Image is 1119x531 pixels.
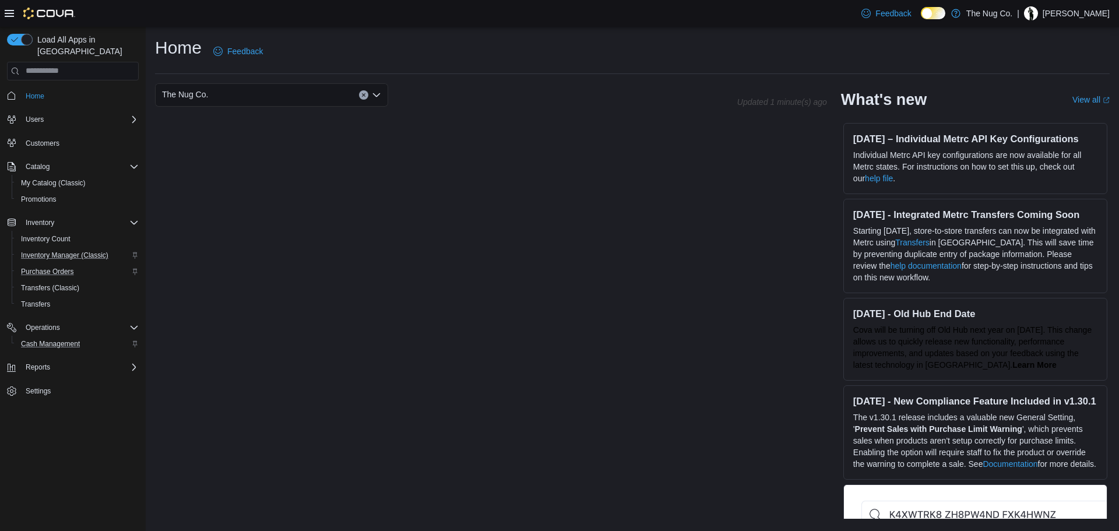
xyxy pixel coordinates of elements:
a: Inventory Count [16,232,75,246]
a: Home [21,89,49,103]
span: Promotions [16,192,139,206]
button: Catalog [2,159,143,175]
p: [PERSON_NAME] [1043,6,1110,20]
button: Reports [2,359,143,375]
h3: [DATE] - Integrated Metrc Transfers Coming Soon [853,209,1097,220]
span: Transfers (Classic) [21,283,79,293]
span: Cova will be turning off Old Hub next year on [DATE]. This change allows us to quickly release ne... [853,325,1092,370]
button: Inventory [21,216,59,230]
span: Cash Management [21,339,80,349]
span: Inventory [26,218,54,227]
button: Cash Management [12,336,143,352]
span: Inventory [21,216,139,230]
span: Reports [21,360,139,374]
button: Home [2,87,143,104]
span: Customers [21,136,139,150]
a: help documentation [891,261,962,270]
a: Customers [21,136,64,150]
a: Documentation [983,459,1037,469]
h3: [DATE] - New Compliance Feature Included in v1.30.1 [853,395,1097,407]
span: Inventory Manager (Classic) [16,248,139,262]
button: Open list of options [372,90,381,100]
span: Home [21,89,139,103]
button: Operations [21,321,65,335]
a: help file [865,174,893,183]
button: Catalog [21,160,54,174]
h1: Home [155,36,202,59]
nav: Complex example [7,83,139,430]
img: Cova [23,8,75,19]
span: Transfers [16,297,139,311]
p: The v1.30.1 release includes a valuable new General Setting, ' ', which prevents sales when produ... [853,412,1097,470]
span: Settings [21,384,139,398]
a: Feedback [209,40,268,63]
button: Inventory Count [12,231,143,247]
a: Cash Management [16,337,85,351]
button: Inventory Manager (Classic) [12,247,143,263]
span: Operations [26,323,60,332]
button: Operations [2,319,143,336]
h3: [DATE] – Individual Metrc API Key Configurations [853,133,1097,145]
p: The Nug Co. [966,6,1012,20]
button: Transfers [12,296,143,312]
span: Transfers (Classic) [16,281,139,295]
span: Home [26,92,44,101]
a: View allExternal link [1072,95,1110,104]
span: Feedback [227,45,263,57]
span: My Catalog (Classic) [16,176,139,190]
button: Purchase Orders [12,263,143,280]
p: Individual Metrc API key configurations are now available for all Metrc states. For instructions ... [853,149,1097,184]
span: Reports [26,363,50,372]
input: Dark Mode [921,7,945,19]
span: Purchase Orders [16,265,139,279]
a: Feedback [857,2,916,25]
span: Users [26,115,44,124]
a: Learn More [1012,360,1056,370]
a: Transfers (Classic) [16,281,84,295]
span: Cash Management [16,337,139,351]
button: Inventory [2,214,143,231]
span: Feedback [875,8,911,19]
button: Transfers (Classic) [12,280,143,296]
span: Catalog [26,162,50,171]
h3: [DATE] - Old Hub End Date [853,308,1097,319]
span: The Nug Co. [162,87,208,101]
span: Inventory Manager (Classic) [21,251,108,260]
div: Thomas Leeder [1024,6,1038,20]
a: Promotions [16,192,61,206]
span: My Catalog (Classic) [21,178,86,188]
button: Reports [21,360,55,374]
span: Operations [21,321,139,335]
span: Catalog [21,160,139,174]
span: Transfers [21,300,50,309]
button: Clear input [359,90,368,100]
p: | [1017,6,1019,20]
a: Settings [21,384,55,398]
h2: What's new [841,90,927,109]
span: Inventory Count [21,234,71,244]
button: My Catalog (Classic) [12,175,143,191]
a: My Catalog (Classic) [16,176,90,190]
a: Inventory Manager (Classic) [16,248,113,262]
svg: External link [1103,97,1110,104]
a: Purchase Orders [16,265,79,279]
p: Starting [DATE], store-to-store transfers can now be integrated with Metrc using in [GEOGRAPHIC_D... [853,225,1097,283]
span: Promotions [21,195,57,204]
a: Transfers [16,297,55,311]
span: Inventory Count [16,232,139,246]
strong: Prevent Sales with Purchase Limit Warning [855,424,1022,434]
span: Load All Apps in [GEOGRAPHIC_DATA] [33,34,139,57]
button: Users [21,112,48,126]
button: Promotions [12,191,143,208]
button: Users [2,111,143,128]
p: Updated 1 minute(s) ago [737,97,827,107]
span: Customers [26,139,59,148]
span: Users [21,112,139,126]
span: Settings [26,386,51,396]
button: Customers [2,135,143,152]
span: Purchase Orders [21,267,74,276]
button: Settings [2,382,143,399]
a: Transfers [895,238,930,247]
